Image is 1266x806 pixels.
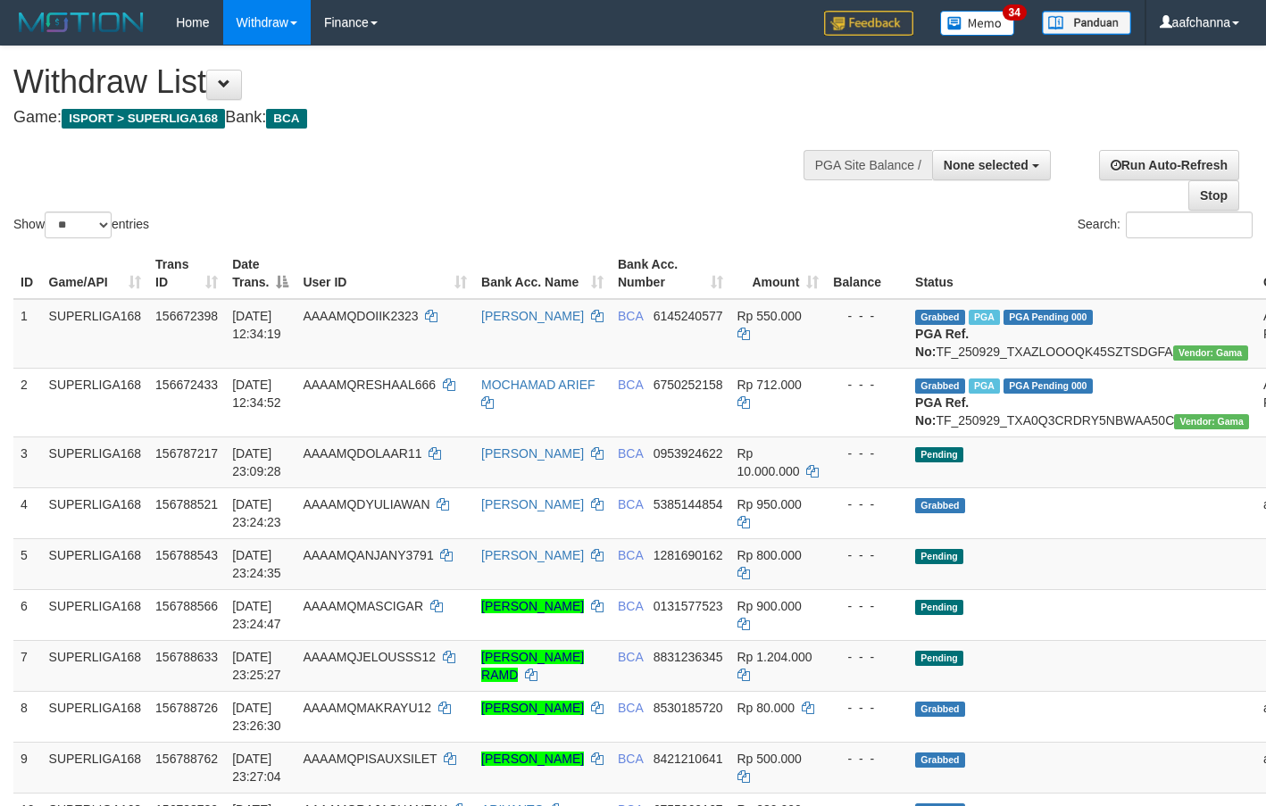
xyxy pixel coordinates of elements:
span: 156672398 [155,309,218,323]
span: Rp 950.000 [737,497,802,511]
th: Bank Acc. Number: activate to sort column ascending [611,248,730,299]
span: Vendor URL: https://trx31.1velocity.biz [1173,345,1248,361]
th: ID [13,248,42,299]
div: - - - [833,597,901,615]
h4: Game: Bank: [13,109,826,127]
span: Vendor URL: https://trx31.1velocity.biz [1174,414,1249,429]
a: Stop [1188,180,1239,211]
h1: Withdraw List [13,64,826,100]
td: SUPERLIGA168 [42,589,149,640]
span: BCA [618,599,643,613]
span: AAAAMQJELOUSSS12 [303,650,436,664]
span: BCA [618,701,643,715]
span: Copy 0953924622 to clipboard [654,446,723,461]
td: 9 [13,742,42,793]
td: SUPERLIGA168 [42,691,149,742]
span: [DATE] 12:34:52 [232,378,281,410]
a: [PERSON_NAME] [481,548,584,562]
span: Rp 550.000 [737,309,802,323]
span: Copy 5385144854 to clipboard [654,497,723,511]
span: Grabbed [915,752,965,768]
select: Showentries [45,212,112,238]
span: 156788521 [155,497,218,511]
span: Grabbed [915,378,965,394]
td: 1 [13,299,42,369]
span: AAAAMQDYULIAWAN [303,497,429,511]
a: MOCHAMAD ARIEF [481,378,596,392]
td: SUPERLIGA168 [42,538,149,589]
a: [PERSON_NAME] [481,497,584,511]
span: [DATE] 23:26:30 [232,701,281,733]
div: - - - [833,376,901,394]
th: Trans ID: activate to sort column ascending [148,248,225,299]
span: Rp 1.204.000 [737,650,812,664]
span: Pending [915,447,963,462]
span: AAAAMQPISAUXSILET [303,752,437,766]
span: 156788543 [155,548,218,562]
span: None selected [944,158,1029,172]
span: Rp 500.000 [737,752,802,766]
span: PGA Pending [1004,310,1093,325]
a: [PERSON_NAME] [481,752,584,766]
span: AAAAMQMAKRAYU12 [303,701,431,715]
span: Pending [915,651,963,666]
span: Rp 712.000 [737,378,802,392]
span: 156788726 [155,701,218,715]
td: 5 [13,538,42,589]
span: [DATE] 23:27:04 [232,752,281,784]
td: TF_250929_TXA0Q3CRDRY5NBWAA50C [908,368,1256,436]
div: - - - [833,750,901,768]
img: Button%20Memo.svg [940,11,1015,36]
div: - - - [833,445,901,462]
span: AAAAMQANJANY3791 [303,548,433,562]
td: SUPERLIGA168 [42,640,149,691]
input: Search: [1126,212,1253,238]
img: MOTION_logo.png [13,9,149,36]
th: Game/API: activate to sort column ascending [42,248,149,299]
span: Copy 0131577523 to clipboard [654,599,723,613]
span: 156788762 [155,752,218,766]
th: Status [908,248,1256,299]
td: TF_250929_TXAZLOOOQK45SZTSDGFA [908,299,1256,369]
td: 4 [13,487,42,538]
a: [PERSON_NAME] [481,446,584,461]
span: 156788633 [155,650,218,664]
span: 156787217 [155,446,218,461]
a: [PERSON_NAME] [481,599,584,613]
td: 6 [13,589,42,640]
td: SUPERLIGA168 [42,436,149,487]
span: Grabbed [915,498,965,513]
a: [PERSON_NAME] [481,701,584,715]
td: 2 [13,368,42,436]
span: AAAAMQMASCIGAR [303,599,423,613]
span: Marked by aafsoycanthlai [969,378,1000,394]
b: PGA Ref. No: [915,327,969,359]
div: - - - [833,307,901,325]
b: PGA Ref. No: [915,395,969,428]
span: Copy 8831236345 to clipboard [654,650,723,664]
span: BCA [618,446,643,461]
span: [DATE] 23:09:28 [232,446,281,478]
span: [DATE] 23:24:23 [232,497,281,529]
span: BCA [618,497,643,511]
span: 34 [1003,4,1027,21]
td: 8 [13,691,42,742]
span: 156788566 [155,599,218,613]
th: User ID: activate to sort column ascending [296,248,474,299]
a: Run Auto-Refresh [1099,150,1239,180]
td: SUPERLIGA168 [42,368,149,436]
td: SUPERLIGA168 [42,742,149,793]
span: [DATE] 12:34:19 [232,309,281,341]
td: 3 [13,436,42,487]
a: [PERSON_NAME] RAMD [481,650,584,682]
th: Bank Acc. Name: activate to sort column ascending [474,248,611,299]
span: AAAAMQDOIIK2323 [303,309,418,323]
td: SUPERLIGA168 [42,487,149,538]
span: BCA [266,109,306,129]
th: Balance [826,248,908,299]
span: BCA [618,650,643,664]
span: Grabbed [915,310,965,325]
div: - - - [833,495,901,513]
span: Rp 800.000 [737,548,802,562]
span: PGA Pending [1004,378,1093,394]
